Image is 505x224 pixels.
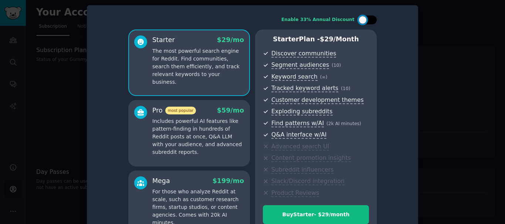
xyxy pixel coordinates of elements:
span: Find patterns w/AI [271,120,324,127]
div: Starter [152,35,175,45]
span: most popular [165,107,196,114]
span: $ 29 /month [320,35,359,43]
span: ( 10 ) [332,63,341,68]
span: Content promotion insights [271,154,351,162]
p: The most powerful search engine for Reddit. Find communities, search them efficiently, and track ... [152,47,244,86]
span: Exploding subreddits [271,108,332,116]
button: BuyStarter- $29/month [263,205,369,224]
span: Advanced search UI [271,143,329,151]
span: $ 199 /mo [213,177,244,185]
span: Customer development themes [271,96,364,104]
span: Discover communities [271,50,336,58]
span: Product Reviews [271,189,319,197]
span: Subreddit influencers [271,166,333,174]
span: Q&A interface w/AI [271,131,326,139]
p: Starter Plan - [263,35,369,44]
div: Pro [152,106,196,115]
div: Mega [152,176,170,186]
span: $ 59 /mo [217,107,244,114]
span: Keyword search [271,73,318,81]
span: ( 2k AI minutes ) [326,121,361,126]
p: Includes powerful AI features like pattern-finding in hundreds of Reddit posts at once, Q&A LLM w... [152,117,244,156]
span: Segment audiences [271,61,329,69]
div: Buy Starter - $ 29 /month [263,211,369,218]
span: ( ∞ ) [320,75,328,80]
span: Tracked keyword alerts [271,85,338,92]
span: Slack/Discord integration [271,178,345,185]
span: $ 29 /mo [217,36,244,44]
span: ( 10 ) [341,86,350,91]
div: Enable 33% Annual Discount [281,17,355,23]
